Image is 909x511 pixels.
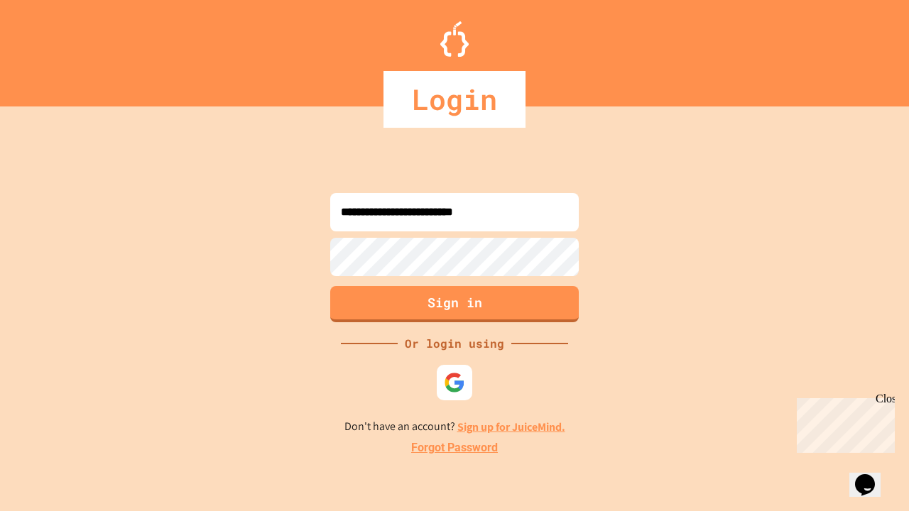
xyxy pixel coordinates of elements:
button: Sign in [330,286,579,322]
div: Or login using [398,335,511,352]
iframe: chat widget [849,454,895,497]
p: Don't have an account? [344,418,565,436]
div: Login [383,71,526,128]
img: Logo.svg [440,21,469,57]
div: Chat with us now!Close [6,6,98,90]
iframe: chat widget [791,392,895,453]
a: Sign up for JuiceMind. [457,419,565,434]
img: google-icon.svg [444,372,465,393]
a: Forgot Password [411,439,498,456]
